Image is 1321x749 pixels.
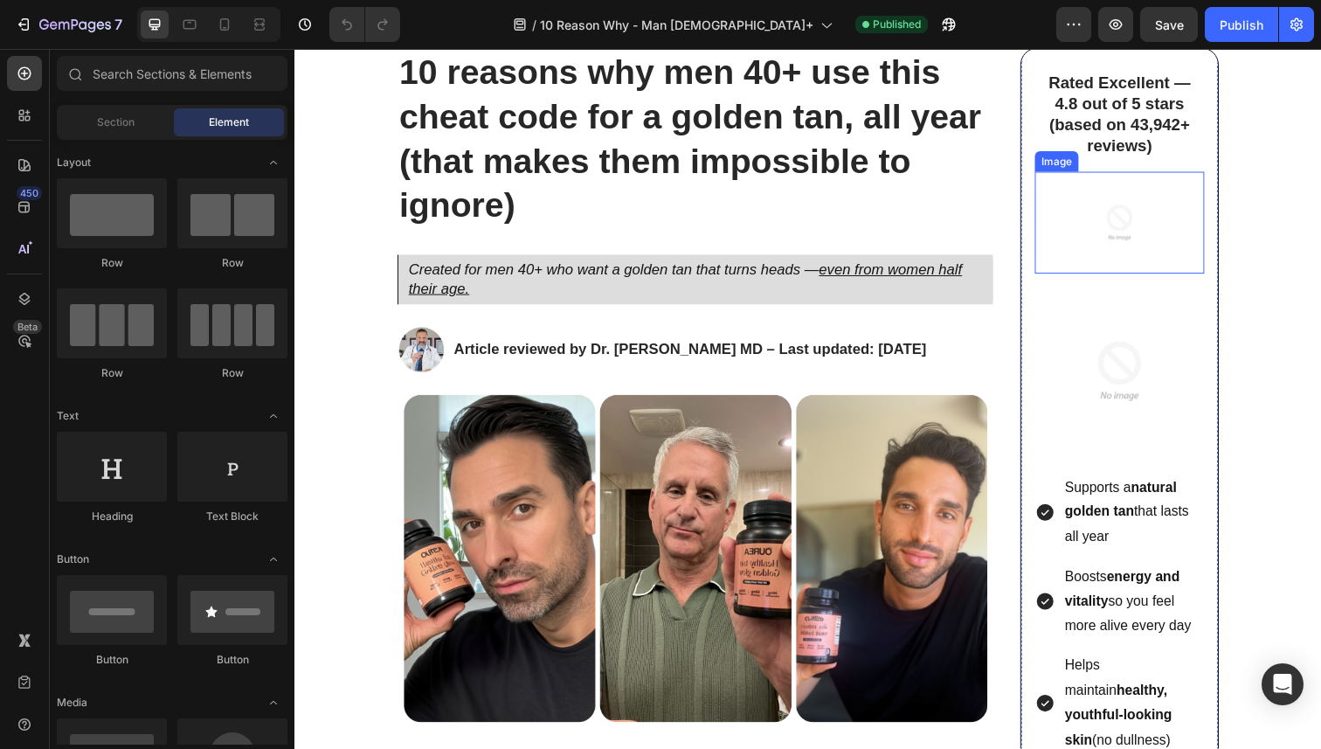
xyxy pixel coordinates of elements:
p: Helps maintain (no dullness) [786,618,926,718]
strong: energy and vitality [786,531,903,572]
p: Supports a that lasts all year [786,436,926,511]
div: Heading [57,509,167,524]
div: Row [177,255,287,271]
div: 450 [17,186,42,200]
div: Row [57,255,167,271]
span: / [532,16,536,34]
div: Publish [1220,16,1263,34]
span: Toggle open [259,402,287,430]
div: Button [177,652,287,668]
input: Search Sections & Elements [57,56,287,91]
span: 10 Reason Why - Man [DEMOGRAPHIC_DATA]+ [540,16,813,34]
span: Published [873,17,921,32]
span: Layout [57,155,91,170]
button: Publish [1205,7,1278,42]
div: Beta [13,320,42,334]
div: Button [57,652,167,668]
p: 7 [114,14,122,35]
span: Section [97,114,135,130]
span: Save [1155,17,1184,32]
img: no-image-2048-5e88c1b20e087fb7bbe9a3771824e743c244f437e4f8ba93bbf7b11b53f7824c_large.gif [791,126,895,230]
span: Toggle open [259,545,287,573]
button: 7 [7,7,130,42]
iframe: Design area [294,49,1321,749]
img: no-image-2048-5e88c1b20e087fb7bbe9a3771824e743c244f437e4f8ba93bbf7b11b53f7824c_large.gif [756,243,929,416]
div: Undo/Redo [329,7,400,42]
div: Text Block [177,509,287,524]
div: Open Intercom Messenger [1262,663,1304,705]
span: Element [209,114,249,130]
div: Row [177,365,287,381]
button: Save [1140,7,1198,42]
span: Button [57,551,89,567]
div: Row [57,365,167,381]
p: Boosts so you feel more alive every day [786,527,926,602]
span: Text [57,408,79,424]
strong: healthy, youthful-looking skin [786,648,896,713]
span: Media [57,695,87,711]
span: Toggle open [259,149,287,177]
span: Toggle open [259,689,287,717]
div: Image [759,107,797,123]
